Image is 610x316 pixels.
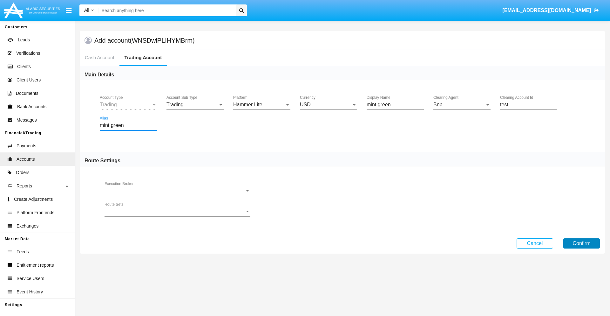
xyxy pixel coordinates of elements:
[98,4,234,16] input: Search
[85,71,114,78] h6: Main Details
[17,289,43,295] span: Event History
[17,77,41,83] span: Client Users
[17,183,32,189] span: Reports
[17,117,37,123] span: Messages
[166,102,184,107] span: Trading
[17,156,35,163] span: Accounts
[17,262,54,269] span: Entitlement reports
[16,50,40,57] span: Verifications
[17,143,36,149] span: Payments
[18,37,30,43] span: Leads
[100,102,117,107] span: Trading
[17,249,29,255] span: Feeds
[433,102,442,107] span: Bnp
[17,275,44,282] span: Service Users
[94,38,195,43] h5: Add account (WNSDwlPLIHYMBrm)
[16,90,38,97] span: Documents
[17,103,47,110] span: Bank Accounts
[17,223,38,229] span: Exchanges
[17,209,54,216] span: Platform Frontends
[233,102,262,107] span: Hammer Lite
[16,169,30,176] span: Orders
[105,209,245,214] span: Route Sets
[502,8,591,13] span: [EMAIL_ADDRESS][DOMAIN_NAME]
[499,2,602,19] a: [EMAIL_ADDRESS][DOMAIN_NAME]
[517,238,553,249] button: Cancel
[79,7,98,14] a: All
[17,63,31,70] span: Clients
[3,1,61,20] img: Logo image
[563,238,600,249] button: Confirm
[14,196,53,203] span: Create Adjustments
[300,102,311,107] span: USD
[84,8,89,13] span: All
[85,157,120,164] h6: Route Settings
[105,188,245,194] span: Execution Broker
